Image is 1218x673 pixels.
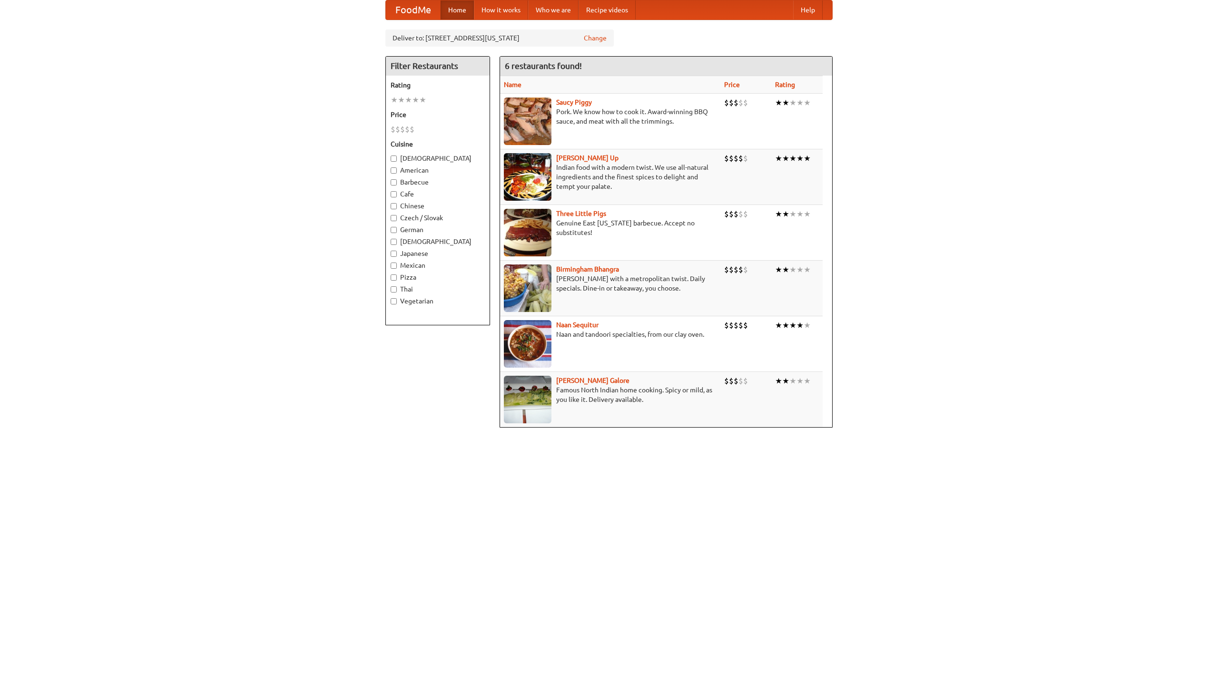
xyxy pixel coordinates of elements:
[743,264,748,275] li: $
[734,320,738,331] li: $
[729,376,734,386] li: $
[734,98,738,108] li: $
[775,81,795,88] a: Rating
[391,191,397,197] input: Cafe
[804,98,811,108] li: ★
[734,376,738,386] li: $
[391,225,485,234] label: German
[796,264,804,275] li: ★
[391,284,485,294] label: Thai
[504,376,551,423] img: currygalore.jpg
[556,321,599,329] b: Naan Sequitur
[391,251,397,257] input: Japanese
[724,264,729,275] li: $
[789,153,796,164] li: ★
[504,320,551,368] img: naansequitur.jpg
[729,153,734,164] li: $
[734,264,738,275] li: $
[504,330,717,339] p: Naan and tandoori specialties, from our clay oven.
[391,110,485,119] h5: Price
[391,215,397,221] input: Czech / Slovak
[505,61,582,70] ng-pluralize: 6 restaurants found!
[782,376,789,386] li: ★
[405,124,410,135] li: $
[391,273,485,282] label: Pizza
[804,153,811,164] li: ★
[405,95,412,105] li: ★
[724,153,729,164] li: $
[391,179,397,185] input: Barbecue
[391,213,485,223] label: Czech / Slovak
[391,274,397,281] input: Pizza
[789,320,796,331] li: ★
[743,153,748,164] li: $
[724,81,740,88] a: Price
[391,177,485,187] label: Barbecue
[504,209,551,256] img: littlepigs.jpg
[729,264,734,275] li: $
[775,98,782,108] li: ★
[796,209,804,219] li: ★
[391,124,395,135] li: $
[398,95,405,105] li: ★
[738,209,743,219] li: $
[391,189,485,199] label: Cafe
[579,0,636,20] a: Recipe videos
[775,209,782,219] li: ★
[504,107,717,126] p: Pork. We know how to cook it. Award-winning BBQ sauce, and meat with all the trimmings.
[391,298,397,304] input: Vegetarian
[412,95,419,105] li: ★
[391,166,485,175] label: American
[724,376,729,386] li: $
[391,203,397,209] input: Chinese
[804,320,811,331] li: ★
[391,239,397,245] input: [DEMOGRAPHIC_DATA]
[729,98,734,108] li: $
[556,377,629,384] a: [PERSON_NAME] Galore
[729,209,734,219] li: $
[391,263,397,269] input: Mexican
[556,98,592,106] a: Saucy Piggy
[782,320,789,331] li: ★
[391,227,397,233] input: German
[391,95,398,105] li: ★
[556,154,619,162] b: [PERSON_NAME] Up
[504,218,717,237] p: Genuine East [US_STATE] barbecue. Accept no substitutes!
[724,98,729,108] li: $
[386,57,490,76] h4: Filter Restaurants
[400,124,405,135] li: $
[584,33,607,43] a: Change
[391,237,485,246] label: [DEMOGRAPHIC_DATA]
[796,98,804,108] li: ★
[775,376,782,386] li: ★
[504,153,551,201] img: curryup.jpg
[789,376,796,386] li: ★
[724,209,729,219] li: $
[789,98,796,108] li: ★
[391,167,397,174] input: American
[734,153,738,164] li: $
[738,376,743,386] li: $
[724,320,729,331] li: $
[804,264,811,275] li: ★
[556,210,606,217] a: Three Little Pigs
[391,286,397,293] input: Thai
[738,153,743,164] li: $
[789,209,796,219] li: ★
[391,154,485,163] label: [DEMOGRAPHIC_DATA]
[743,376,748,386] li: $
[738,264,743,275] li: $
[474,0,528,20] a: How it works
[391,156,397,162] input: [DEMOGRAPHIC_DATA]
[504,264,551,312] img: bhangra.jpg
[391,80,485,90] h5: Rating
[504,163,717,191] p: Indian food with a modern twist. We use all-natural ingredients and the finest spices to delight ...
[391,139,485,149] h5: Cuisine
[804,376,811,386] li: ★
[775,153,782,164] li: ★
[386,0,441,20] a: FoodMe
[782,264,789,275] li: ★
[796,153,804,164] li: ★
[391,249,485,258] label: Japanese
